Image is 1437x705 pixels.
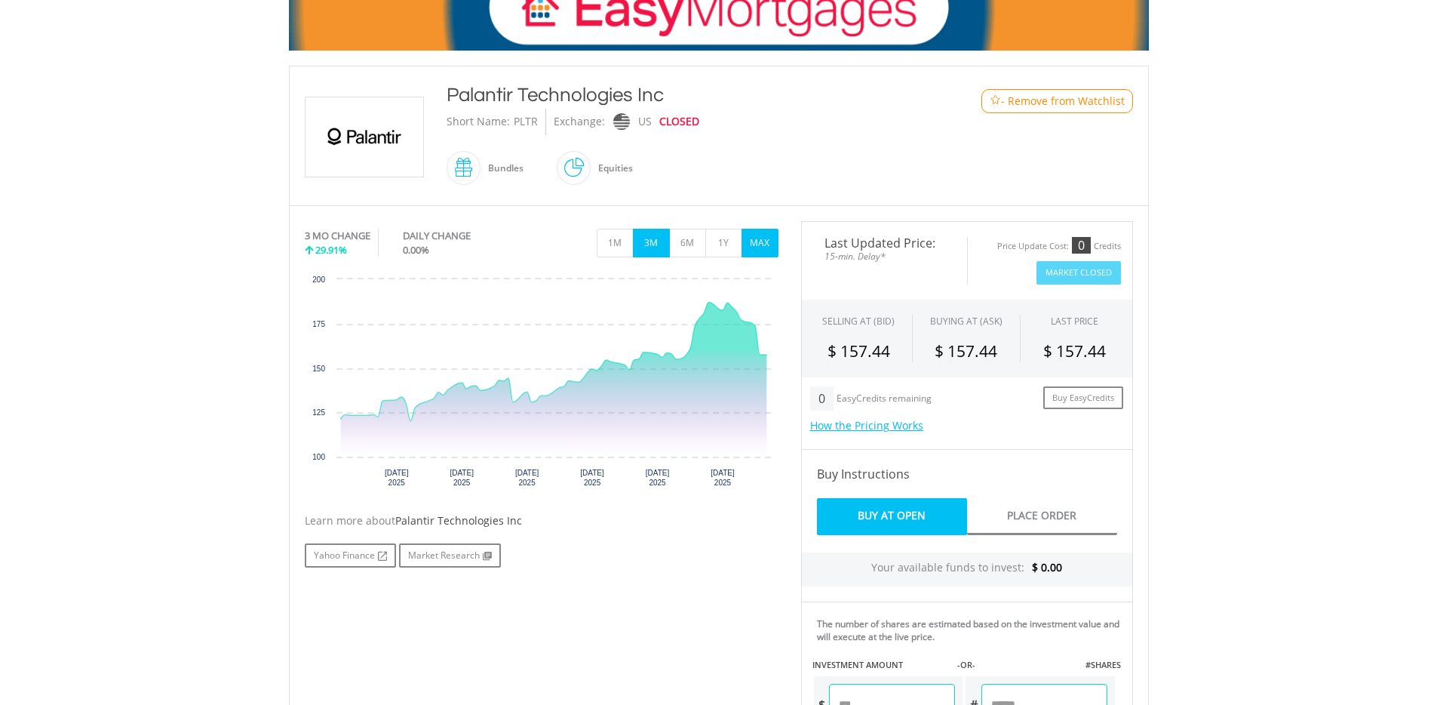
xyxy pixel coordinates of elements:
div: EasyCredits remaining [837,393,932,406]
span: 0.00% [403,243,429,257]
span: $ 157.44 [1043,340,1106,362]
div: LAST PRICE [1051,315,1098,328]
text: [DATE] 2025 [711,469,735,487]
div: Credits [1094,241,1121,252]
a: Yahoo Finance [305,543,396,568]
button: 6M [669,229,706,257]
div: Bundles [481,150,524,186]
button: 1M [597,229,634,257]
span: $ 157.44 [935,340,997,362]
span: $ 0.00 [1032,560,1062,574]
label: #SHARES [1085,659,1121,671]
div: Equities [591,150,633,186]
div: Chart. Highcharts interactive chart. [305,272,778,498]
img: nasdaq.png [613,113,629,131]
text: [DATE] 2025 [645,469,669,487]
div: Learn more about [305,513,778,528]
label: -OR- [957,659,975,671]
text: 150 [312,365,325,373]
div: Palantir Technologies Inc [447,82,920,109]
div: US [638,109,652,135]
span: BUYING AT (ASK) [930,315,1003,328]
div: 3 MO CHANGE [305,229,370,243]
a: Market Research [399,543,501,568]
div: CLOSED [659,109,699,135]
a: Buy At Open [817,498,967,535]
text: [DATE] 2025 [580,469,604,487]
svg: Interactive chart [305,272,778,498]
text: [DATE] 2025 [385,469,409,487]
span: $ 157.44 [828,340,890,362]
span: Palantir Technologies Inc [395,513,522,528]
button: MAX [742,229,778,257]
a: Place Order [967,498,1117,535]
a: Buy EasyCredits [1043,386,1123,410]
div: Exchange: [554,109,605,135]
button: 3M [633,229,670,257]
button: Watchlist - Remove from Watchlist [981,89,1133,113]
div: 0 [810,386,834,411]
text: [DATE] 2025 [450,469,474,487]
label: INVESTMENT AMOUNT [812,659,903,671]
span: Last Updated Price: [813,237,956,249]
div: SELLING AT (BID) [822,315,895,328]
button: 1Y [705,229,742,257]
button: Market Closed [1036,261,1121,285]
a: How the Pricing Works [810,418,923,433]
div: 0 [1072,237,1091,254]
h4: Buy Instructions [817,465,1117,483]
div: Short Name: [447,109,510,135]
div: DAILY CHANGE [403,229,521,243]
span: 15-min. Delay* [813,249,956,263]
div: Your available funds to invest: [802,553,1132,586]
span: 29.91% [315,243,347,257]
div: Price Update Cost: [997,241,1069,252]
text: 125 [312,408,325,417]
img: Watchlist [990,95,1001,106]
img: EQU.US.PLTR.png [308,97,421,177]
div: The number of shares are estimated based on the investment value and will execute at the live price. [817,617,1126,643]
text: [DATE] 2025 [514,469,539,487]
text: 175 [312,320,325,328]
text: 200 [312,276,325,284]
span: - Remove from Watchlist [1001,94,1125,109]
div: PLTR [514,109,538,135]
text: 100 [312,453,325,461]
